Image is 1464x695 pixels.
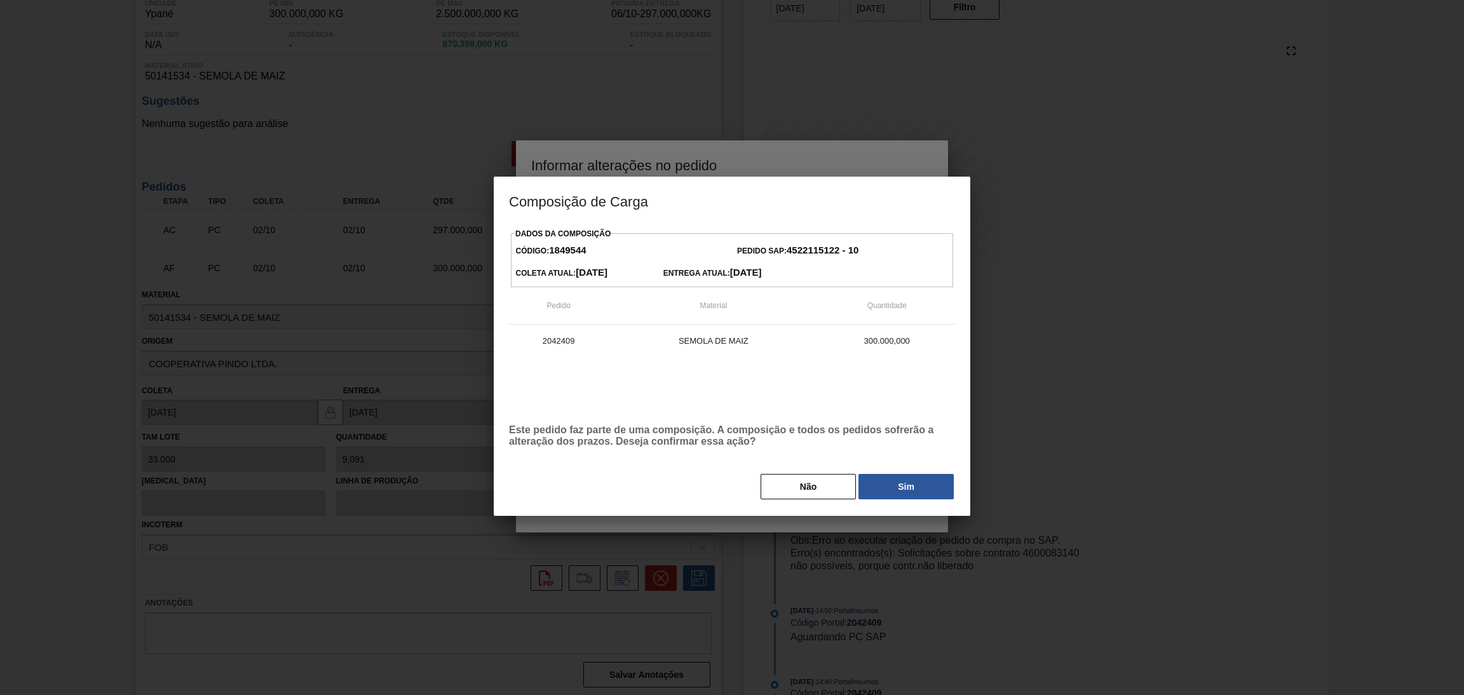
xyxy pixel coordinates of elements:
p: Este pedido faz parte de uma composição. A composição e todos os pedidos sofrerão a alteração dos... [509,424,955,447]
h3: Composição de Carga [494,177,970,225]
strong: 1849544 [549,245,586,255]
strong: 4522115122 - 10 [787,245,858,255]
strong: [DATE] [730,267,762,278]
span: Entrega Atual: [663,269,762,278]
span: Pedido SAP: [737,246,858,255]
td: 300.000,000 [818,325,955,356]
button: Não [761,474,856,499]
button: Sim [858,474,954,499]
span: Pedido [546,301,570,310]
strong: [DATE] [576,267,607,278]
label: Dados da Composição [515,229,611,238]
span: Material [700,301,728,310]
td: 2042409 [509,325,608,356]
span: Código: [516,246,586,255]
span: Coleta Atual: [516,269,607,278]
span: Quantidade [867,301,907,310]
td: SEMOLA DE MAIZ [608,325,818,356]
